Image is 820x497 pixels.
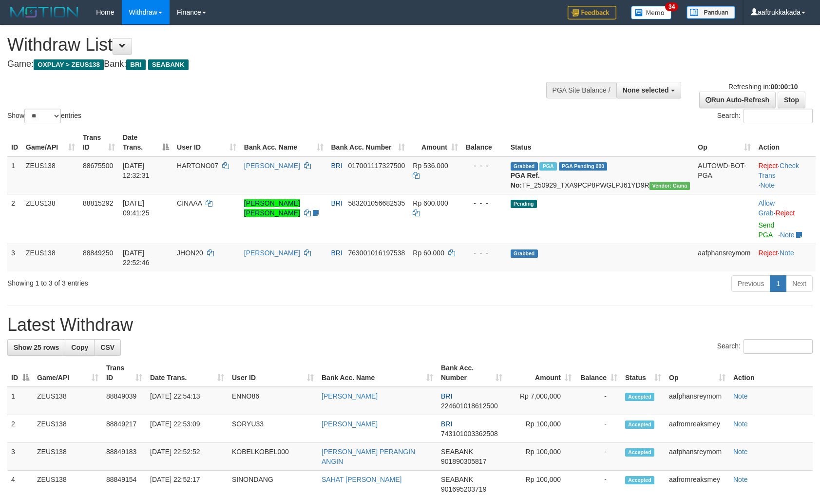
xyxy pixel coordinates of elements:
[694,244,754,271] td: aafphansreymom
[665,387,729,415] td: aafphansreymom
[466,161,503,171] div: - - -
[22,194,79,244] td: ZEUS138
[33,359,102,387] th: Game/API: activate to sort column ascending
[780,249,794,257] a: Note
[322,476,401,483] a: SAHAT [PERSON_NAME]
[441,430,498,438] span: Copy 743101003362508 to clipboard
[22,156,79,194] td: ZEUS138
[33,387,102,415] td: ZEUS138
[621,359,665,387] th: Status: activate to sort column ascending
[146,359,228,387] th: Date Trans.: activate to sort column ascending
[506,387,575,415] td: Rp 7,000,000
[24,109,61,123] select: Showentries
[7,129,22,156] th: ID
[102,359,146,387] th: Trans ID: activate to sort column ascending
[102,387,146,415] td: 88849039
[7,359,33,387] th: ID: activate to sort column descending
[755,244,816,271] td: ·
[733,392,748,400] a: Note
[123,199,150,217] span: [DATE] 09:41:25
[7,339,65,356] a: Show 25 rows
[228,415,318,443] td: SORYU33
[173,129,240,156] th: User ID: activate to sort column ascending
[759,221,775,239] a: Send PGA
[148,59,189,70] span: SEABANK
[687,6,735,19] img: panduan.png
[559,162,608,171] span: PGA Pending
[123,162,150,179] span: [DATE] 12:32:31
[322,392,378,400] a: [PERSON_NAME]
[7,274,334,288] div: Showing 1 to 3 of 3 entries
[177,162,218,170] span: HARTONO07
[441,392,452,400] span: BRI
[731,275,770,292] a: Previous
[7,315,813,335] h1: Latest Withdraw
[437,359,506,387] th: Bank Acc. Number: activate to sort column ascending
[759,249,778,257] a: Reject
[331,162,343,170] span: BRI
[348,162,405,170] span: Copy 017001117327500 to clipboard
[228,387,318,415] td: ENNO86
[441,458,486,465] span: Copy 901890305817 to clipboard
[441,448,473,456] span: SEABANK
[770,275,786,292] a: 1
[244,162,300,170] a: [PERSON_NAME]
[441,402,498,410] span: Copy 224601018612500 to clipboard
[413,162,448,170] span: Rp 536.000
[146,387,228,415] td: [DATE] 22:54:13
[665,415,729,443] td: aafrornreaksmey
[7,59,537,69] h4: Game: Bank:
[699,92,776,108] a: Run Auto-Refresh
[83,249,113,257] span: 88849250
[623,86,669,94] span: None selected
[327,129,409,156] th: Bank Acc. Number: activate to sort column ascending
[511,249,538,258] span: Grabbed
[575,415,621,443] td: -
[717,109,813,123] label: Search:
[506,359,575,387] th: Amount: activate to sort column ascending
[511,172,540,189] b: PGA Ref. No:
[14,344,59,351] span: Show 25 rows
[7,156,22,194] td: 1
[322,420,378,428] a: [PERSON_NAME]
[100,344,114,351] span: CSV
[244,199,300,217] a: [PERSON_NAME] [PERSON_NAME]
[539,162,556,171] span: Marked by aaftrukkakada
[7,443,33,471] td: 3
[665,443,729,471] td: aafphansreymom
[34,59,104,70] span: OXPLAY > ZEUS138
[33,443,102,471] td: ZEUS138
[413,199,448,207] span: Rp 600.000
[123,249,150,267] span: [DATE] 22:52:46
[546,82,616,98] div: PGA Site Balance /
[240,129,327,156] th: Bank Acc. Name: activate to sort column ascending
[119,129,173,156] th: Date Trans.: activate to sort column descending
[616,82,681,98] button: None selected
[694,156,754,194] td: AUTOWD-BOT-PGA
[568,6,616,19] img: Feedback.jpg
[733,476,748,483] a: Note
[755,129,816,156] th: Action
[348,249,405,257] span: Copy 763001016197538 to clipboard
[744,339,813,354] input: Search:
[441,476,473,483] span: SEABANK
[625,421,654,429] span: Accepted
[625,393,654,401] span: Accepted
[755,156,816,194] td: · ·
[79,129,119,156] th: Trans ID: activate to sort column ascending
[717,339,813,354] label: Search:
[759,162,799,179] a: Check Trans
[413,249,444,257] span: Rp 60.000
[331,249,343,257] span: BRI
[631,6,672,19] img: Button%20Memo.svg
[759,199,775,217] a: Allow Grab
[177,199,202,207] span: CINAAA
[102,415,146,443] td: 88849217
[466,248,503,258] div: - - -
[744,109,813,123] input: Search:
[760,181,775,189] a: Note
[22,244,79,271] td: ZEUS138
[228,443,318,471] td: KOBELKOBEL000
[33,415,102,443] td: ZEUS138
[780,231,795,239] a: Note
